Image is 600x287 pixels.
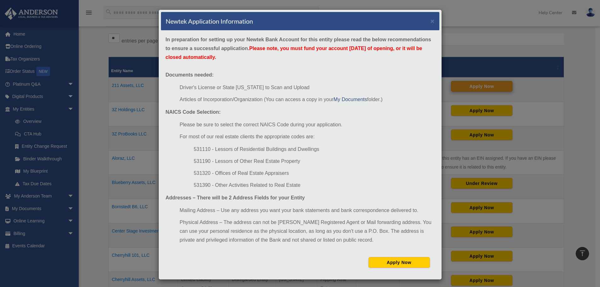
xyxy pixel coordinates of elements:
h4: Newtek Application Information [166,17,253,26]
li: Please be sure to select the correct NAICS Code during your application. [180,120,434,129]
button: × [431,18,435,24]
li: 531390 - Other Activities Related to Real Estate [194,181,434,190]
li: Mailing Address – Use any address you want your bank statements and bank correspondence delivered... [180,206,434,215]
span: Please note, you must fund your account [DATE] of opening, or it will be closed automatically. [166,46,422,60]
strong: Addresses – There will be 2 Address Fields for your Entity [166,195,305,200]
a: My Documents [334,97,367,102]
li: Driver's License or State [US_STATE] to Scan and Upload [180,83,434,92]
li: Physical Address – The address can not be [PERSON_NAME] Registered Agent or Mail forwarding addre... [180,218,434,244]
strong: Documents needed: [166,72,214,77]
strong: NAICS Code Selection: [166,109,221,115]
button: Apply Now [369,257,430,268]
li: 531110 - Lessors of Residential Buildings and Dwellings [194,145,434,154]
li: 531320 - Offices of Real Estate Appraisers [194,169,434,178]
li: Articles of Incorporation/Organization (You can access a copy in your folder.) [180,95,434,104]
li: 531190 - Lessors of Other Real Estate Property [194,157,434,166]
strong: In preparation for setting up your Newtek Bank Account for this entity please read the below reco... [166,37,431,60]
li: For most of our real estate clients the appropriate codes are: [180,132,434,141]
